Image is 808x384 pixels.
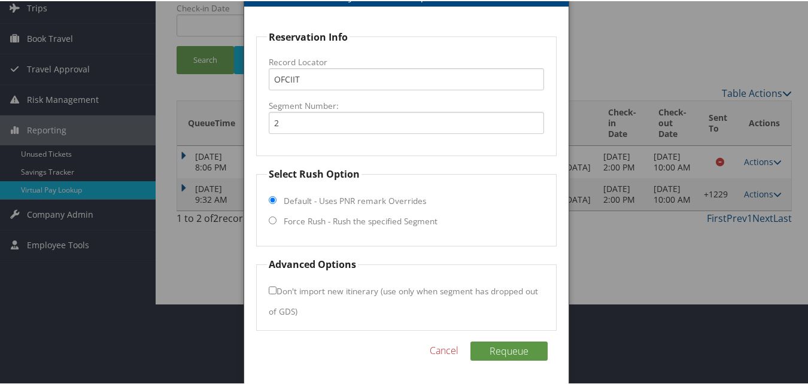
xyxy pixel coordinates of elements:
[284,214,438,226] label: Force Rush - Rush the specified Segment
[267,29,350,43] legend: Reservation Info
[269,55,543,67] label: Record Locator
[284,194,426,206] label: Default - Uses PNR remark Overrides
[269,285,277,293] input: Don't import new itinerary (use only when segment has dropped out of GDS)
[267,166,362,180] legend: Select Rush Option
[269,99,543,111] label: Segment Number:
[267,256,358,270] legend: Advanced Options
[269,279,538,321] label: Don't import new itinerary (use only when segment has dropped out of GDS)
[430,342,458,356] a: Cancel
[470,340,548,359] button: Requeue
